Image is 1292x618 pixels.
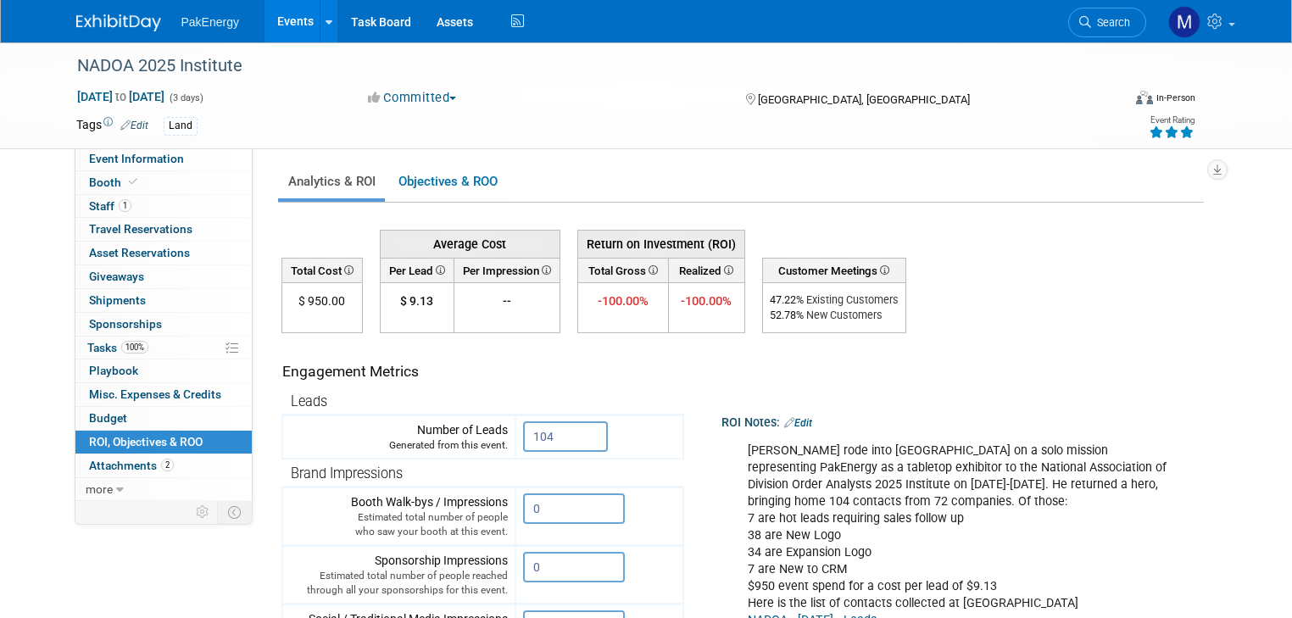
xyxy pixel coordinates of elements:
div: Event Rating [1149,116,1195,125]
a: Staff1 [75,195,252,218]
th: Per Impression [454,258,560,282]
a: Travel Reservations [75,218,252,241]
span: -100.00% [598,293,649,309]
span: Budget [89,411,127,425]
span: 52.78 [770,309,796,321]
div: ROI Notes: [721,409,1211,431]
span: 1 [119,199,131,212]
a: Attachments2 [75,454,252,477]
span: Leads [291,393,327,409]
span: 100% [121,341,148,354]
span: Sponsorships [89,317,162,331]
i: Booth reservation complete [129,177,137,187]
span: Brand Impressions [291,465,403,482]
td: Tags [76,116,148,136]
span: Travel Reservations [89,222,192,236]
span: (3 days) [168,92,203,103]
div: Sponsorship Impressions [290,552,508,598]
td: Personalize Event Tab Strip [188,501,218,523]
th: Total Cost [281,258,362,282]
span: PakEnergy [181,15,239,29]
a: Event Information [75,148,252,170]
span: Asset Reservations [89,246,190,259]
a: more [75,478,252,501]
a: Misc. Expenses & Credits [75,383,252,406]
span: Staff [89,199,131,213]
th: Realized [669,258,744,282]
a: Shipments [75,289,252,312]
div: Number of Leads [290,421,508,453]
th: Total Gross [577,258,669,282]
button: Committed [362,89,463,107]
a: Sponsorships [75,313,252,336]
th: Average Cost [380,230,560,258]
div: Engagement Metrics [282,361,677,382]
a: Objectives & ROO [388,165,507,198]
a: Booth [75,171,252,194]
div: NADOA 2025 Institute [71,51,1100,81]
div: Estimated total number of people who saw your booth at this event. [290,510,508,539]
div: In-Person [1156,92,1195,104]
span: Playbook [89,364,138,377]
span: Giveaways [89,270,144,283]
span: 47.22 [770,293,796,306]
span: [GEOGRAPHIC_DATA], [GEOGRAPHIC_DATA] [758,93,970,106]
th: Customer Meetings [762,258,905,282]
div: Generated from this event. [290,438,508,453]
img: Format-Inperson.png [1136,91,1153,104]
span: Attachments [89,459,174,472]
span: -100.00% [681,293,732,309]
span: -- [503,294,511,308]
div: Booth Walk-bys / Impressions [290,493,508,539]
span: New Customers [804,309,883,321]
div: Estimated total number of people reached through all your sponsorships for this event. [290,569,508,598]
span: Tasks [87,341,148,354]
a: Playbook [75,359,252,382]
a: Giveaways [75,265,252,288]
td: Toggle Event Tabs [217,501,252,523]
span: ROI, Objectives & ROO [89,435,203,448]
span: Existing Customers [804,293,899,306]
td: $ 950.00 [281,283,362,333]
div: % [770,308,899,323]
a: ROI, Objectives & ROO [75,431,252,454]
span: [DATE] [DATE] [76,89,165,104]
th: Return on Investment (ROI) [577,230,744,258]
span: Misc. Expenses & Credits [89,387,221,401]
th: Per Lead [380,258,454,282]
span: Search [1091,16,1130,29]
div: Event Format [1030,88,1195,114]
span: to [113,90,129,103]
div: % [770,292,899,308]
a: Edit [784,417,812,429]
span: Shipments [89,293,146,307]
img: Mary Walker [1168,6,1200,38]
a: Edit [120,120,148,131]
a: Tasks100% [75,337,252,359]
a: Asset Reservations [75,242,252,264]
a: Search [1068,8,1146,37]
span: $ 9.13 [400,294,433,308]
span: 2 [161,459,174,471]
img: ExhibitDay [76,14,161,31]
span: more [86,482,113,496]
div: Land [164,117,198,135]
span: Booth [89,175,141,189]
a: Analytics & ROI [278,165,385,198]
span: Event Information [89,152,184,165]
a: Budget [75,407,252,430]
